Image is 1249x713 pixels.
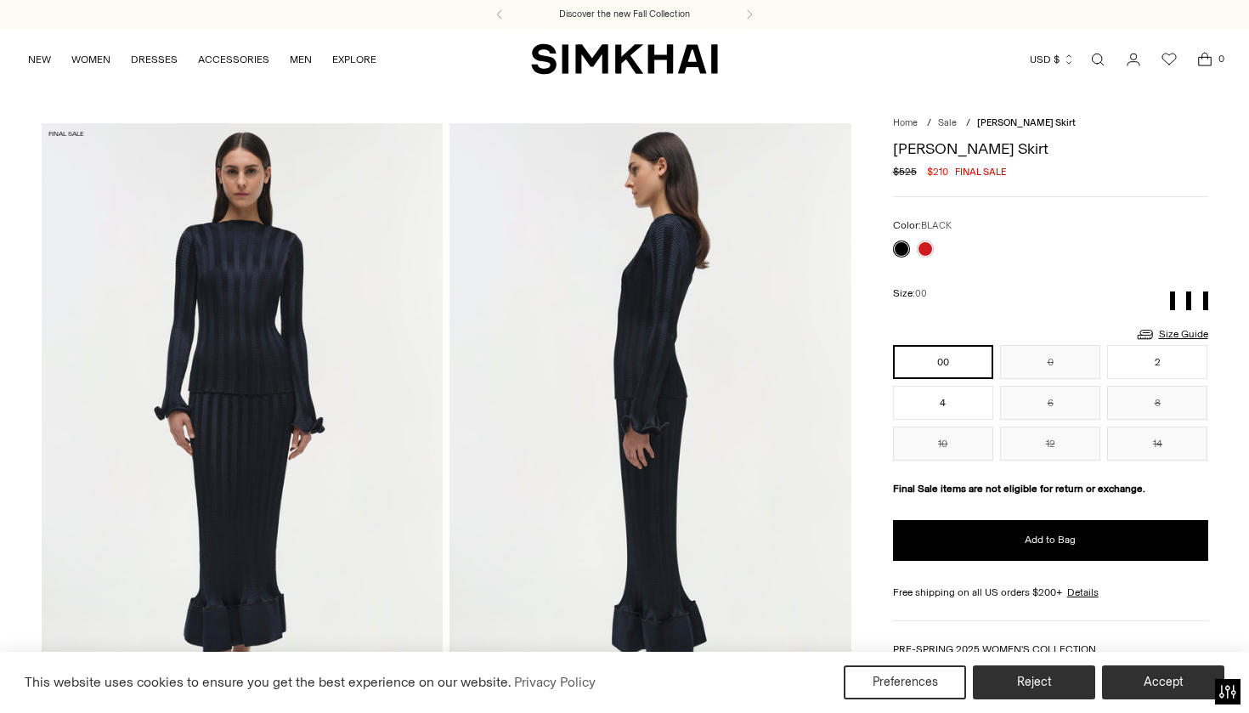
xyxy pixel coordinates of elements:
button: Accept [1102,665,1224,699]
a: PRE-SPRING 2025 WOMEN'S COLLECTION [893,643,1096,655]
a: Details [1067,585,1099,600]
button: 2 [1107,345,1207,379]
a: Home [893,117,918,128]
span: 0 [1213,51,1229,66]
s: $525 [893,164,917,179]
h1: [PERSON_NAME] Skirt [893,141,1208,156]
a: Wishlist [1152,42,1186,76]
a: WOMEN [71,41,110,78]
strong: Final Sale items are not eligible for return or exchange. [893,483,1145,495]
button: Reject [973,665,1095,699]
a: Open search modal [1081,42,1115,76]
nav: breadcrumbs [893,116,1208,131]
a: Go to the account page [1116,42,1150,76]
span: [PERSON_NAME] Skirt [977,117,1076,128]
a: Privacy Policy (opens in a new tab) [511,670,598,695]
button: 00 [893,345,993,379]
label: Color: [893,218,952,234]
span: $210 [927,164,948,179]
button: 10 [893,427,993,461]
button: 14 [1107,427,1207,461]
a: EXPLORE [332,41,376,78]
span: 00 [915,288,927,299]
button: 4 [893,386,993,420]
a: DRESSES [131,41,178,78]
button: 12 [1000,427,1100,461]
button: Add to Bag [893,520,1208,561]
div: / [966,116,970,131]
span: BLACK [921,220,952,231]
a: Sale [938,117,957,128]
button: 0 [1000,345,1100,379]
label: Size: [893,286,927,302]
a: MEN [290,41,312,78]
a: Size Guide [1135,324,1208,345]
a: Discover the new Fall Collection [559,8,690,21]
a: NEW [28,41,51,78]
a: Open cart modal [1188,42,1222,76]
a: ACCESSORIES [198,41,269,78]
a: SIMKHAI [531,42,718,76]
button: 8 [1107,386,1207,420]
button: 6 [1000,386,1100,420]
div: / [927,116,931,131]
button: Preferences [844,665,966,699]
button: USD $ [1030,41,1075,78]
span: Add to Bag [1025,533,1076,547]
span: This website uses cookies to ensure you get the best experience on our website. [25,674,511,690]
div: Free shipping on all US orders $200+ [893,585,1208,600]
